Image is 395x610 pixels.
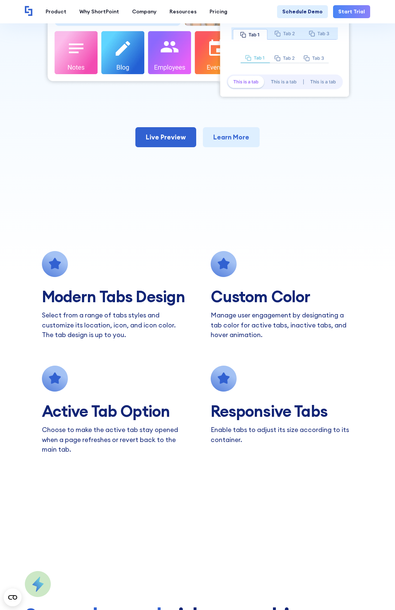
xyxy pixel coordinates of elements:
a: Schedule Demo [277,5,328,18]
p: Enable tabs to adjust its size according to its container. [211,425,353,445]
h2: Responsive Tabs [211,403,369,420]
a: Resources [163,5,203,18]
div: Pricing [210,8,227,16]
a: Product [39,5,73,18]
h2: Custom Color [211,288,369,305]
a: Pricing [203,5,234,18]
iframe: Chat Widget [261,524,395,610]
div: Why ShortPoint [79,8,119,16]
a: Company [126,5,163,18]
p: Select from a range of tabs styles and customize its location, icon, and icon color. The tab desi... [42,310,185,340]
a: Home [25,6,33,17]
div: Company [132,8,157,16]
div: Product [46,8,66,16]
p: Manage user engagement by designating a tab color for active tabs, inactive tabs, and hover anima... [211,310,353,340]
a: Learn More [203,127,260,147]
button: Open CMP widget [4,588,22,606]
a: Start Trial [333,5,370,18]
p: Choose to make the active tab stay opened when a page refreshes or revert back to the main tab. [42,425,185,454]
h2: Active Tab Option [42,403,200,420]
div: Resources [169,8,197,16]
a: Why ShortPoint [73,5,126,18]
h2: Modern Tabs Design [42,288,200,305]
a: Live Preview [135,127,196,147]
